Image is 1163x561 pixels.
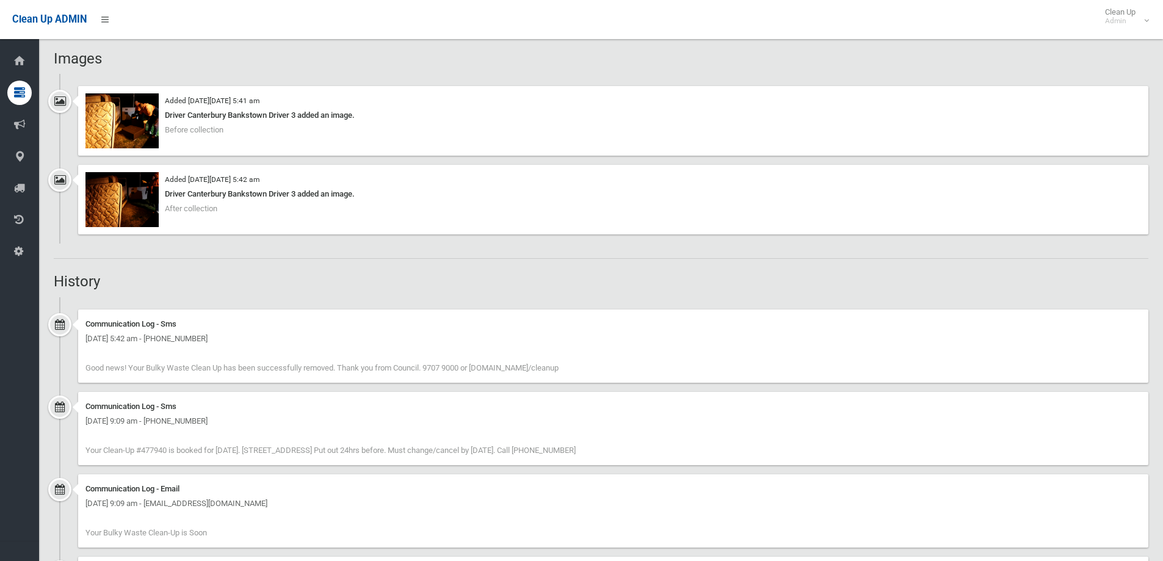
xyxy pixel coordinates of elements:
[1099,7,1148,26] span: Clean Up
[165,96,259,105] small: Added [DATE][DATE] 5:41 am
[85,187,1141,201] div: Driver Canterbury Bankstown Driver 3 added an image.
[12,13,87,25] span: Clean Up ADMIN
[165,175,259,184] small: Added [DATE][DATE] 5:42 am
[85,496,1141,511] div: [DATE] 9:09 am - [EMAIL_ADDRESS][DOMAIN_NAME]
[85,331,1141,346] div: [DATE] 5:42 am - [PHONE_NUMBER]
[165,204,217,213] span: After collection
[165,125,223,134] span: Before collection
[85,317,1141,331] div: Communication Log - Sms
[1105,16,1136,26] small: Admin
[54,273,1148,289] h2: History
[85,399,1141,414] div: Communication Log - Sms
[85,528,207,537] span: Your Bulky Waste Clean-Up is Soon
[85,93,159,148] img: 2025-08-1405.41.35454225212224824571.jpg
[85,414,1141,429] div: [DATE] 9:09 am - [PHONE_NUMBER]
[85,446,576,455] span: Your Clean-Up #477940 is booked for [DATE]. [STREET_ADDRESS] Put out 24hrs before. Must change/ca...
[85,172,159,227] img: 2025-08-1405.41.44367160473861095123.jpg
[54,51,1148,67] h2: Images
[85,363,559,372] span: Good news! Your Bulky Waste Clean Up has been successfully removed. Thank you from Council. 9707 ...
[85,482,1141,496] div: Communication Log - Email
[85,108,1141,123] div: Driver Canterbury Bankstown Driver 3 added an image.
